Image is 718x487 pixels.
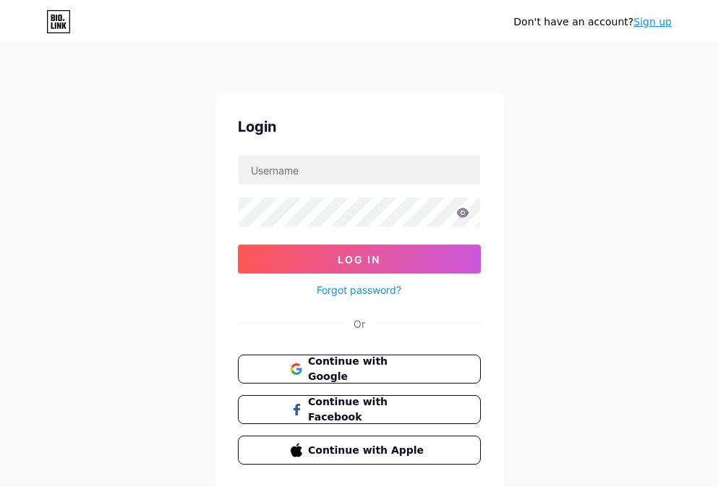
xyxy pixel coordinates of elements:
[308,354,427,384] span: Continue with Google
[513,14,672,30] div: Don't have an account?
[238,436,481,465] button: Continue with Apple
[238,116,481,137] div: Login
[633,16,672,27] a: Sign up
[238,355,481,384] button: Continue with Google
[239,156,480,185] input: Username
[238,245,481,274] button: Log In
[238,395,481,424] button: Continue with Facebook
[308,443,427,458] span: Continue with Apple
[308,394,427,425] span: Continue with Facebook
[317,282,401,297] a: Forgot password?
[338,253,380,266] span: Log In
[354,316,365,331] div: Or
